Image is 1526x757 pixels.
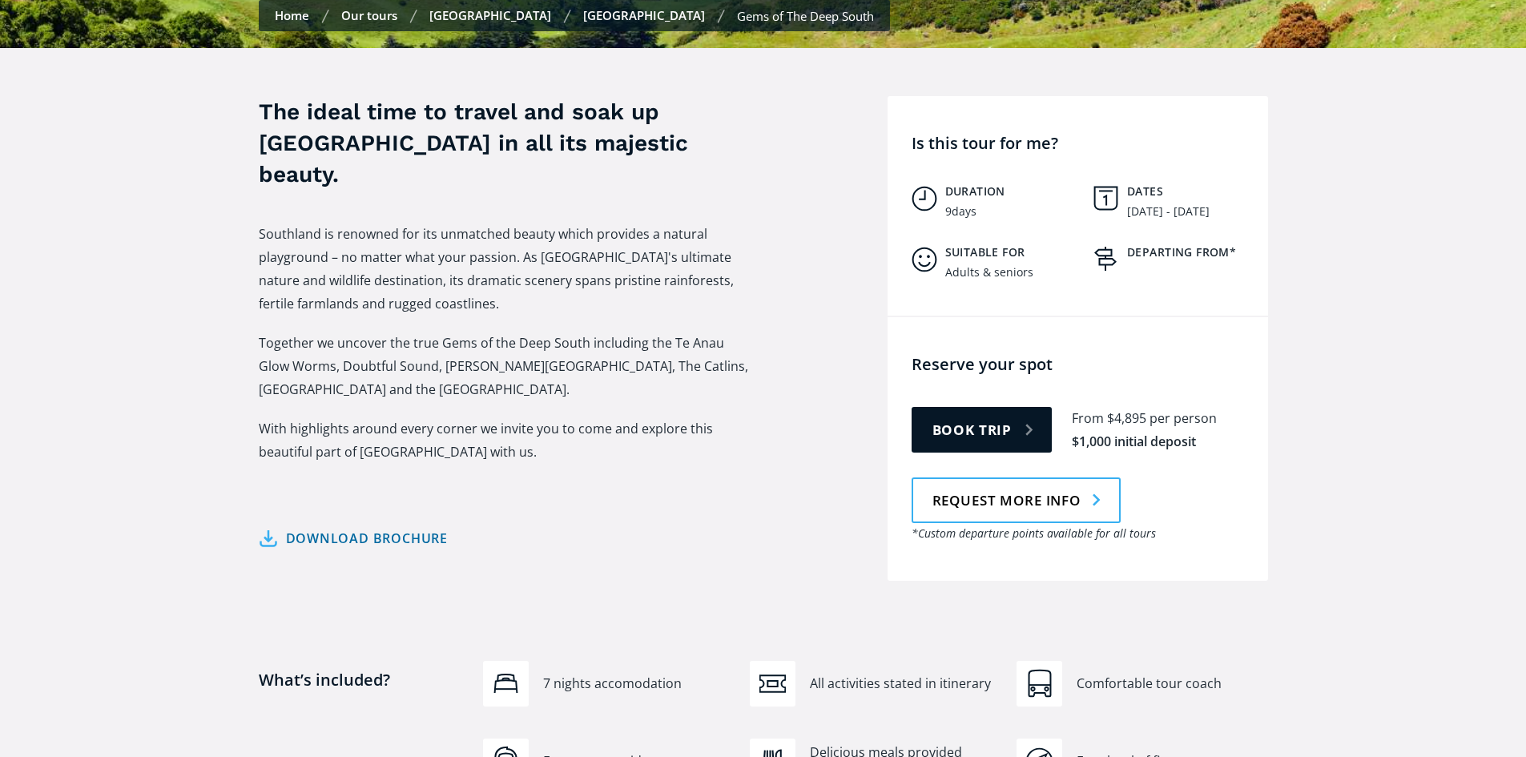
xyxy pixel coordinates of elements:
a: [GEOGRAPHIC_DATA] [583,7,705,23]
div: Comfortable tour coach [1077,675,1267,693]
h4: Is this tour for me? [912,132,1260,154]
div: per person [1150,409,1217,428]
p: Together we uncover the true Gems of the Deep South including the Te Anau Glow Worms, Doubtful So... [259,332,755,401]
a: Download brochure [259,527,449,550]
h5: Suitable for [945,245,1078,260]
div: initial deposit [1114,433,1196,451]
div: days [952,205,976,219]
h5: Duration [945,184,1078,199]
div: From [1072,409,1104,428]
a: Request more info [912,477,1121,523]
div: Gems of The Deep South [737,8,874,24]
h5: Dates [1127,184,1260,199]
a: Book trip [912,407,1053,453]
div: All activities stated in itinerary [810,675,1001,693]
div: $4,895 [1107,409,1146,428]
em: *Custom departure points available for all tours [912,525,1156,541]
a: Our tours [341,7,397,23]
p: With highlights around every corner we invite you to come and explore this beautiful part of [GEO... [259,417,755,464]
p: ‍ [259,480,755,503]
a: Home [275,7,309,23]
h4: What’s included? [259,669,467,752]
div: 7 nights accomodation [543,675,734,693]
h5: Departing from* [1127,245,1260,260]
div: $1,000 [1072,433,1111,451]
a: [GEOGRAPHIC_DATA] [429,7,551,23]
div: 9 [945,205,952,219]
div: Adults & seniors [945,266,1033,280]
h3: The ideal time to travel and soak up [GEOGRAPHIC_DATA] in all its majestic beauty. [259,96,755,191]
div: [DATE] - [DATE] [1127,205,1210,219]
h4: Reserve your spot [912,353,1260,375]
p: Southland is renowned for its unmatched beauty which provides a natural playground – no matter wh... [259,223,755,316]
